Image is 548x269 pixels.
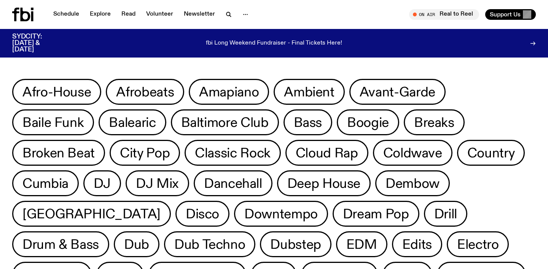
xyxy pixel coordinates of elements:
span: Balearic [109,115,156,130]
span: Country [467,146,515,160]
span: Electro [457,237,499,252]
button: Downtempo [234,201,328,227]
button: Balearic [99,109,166,135]
button: Cloud Rap [285,140,368,166]
button: Country [457,140,525,166]
span: Broken Beat [22,146,95,160]
button: Amapiano [189,79,269,105]
button: DJ Mix [126,170,189,196]
h3: SYDCITY: [DATE] & [DATE] [12,34,61,53]
button: Dancehall [194,170,272,196]
span: Avant-Garde [360,85,435,99]
span: Cloud Rap [296,146,358,160]
button: Dub Techno [164,231,255,257]
span: Dream Pop [343,207,409,221]
button: Edits [392,231,442,257]
button: Baile Funk [12,109,94,135]
span: Drum & Bass [22,237,99,252]
button: Coldwave [373,140,452,166]
span: Support Us [490,11,521,18]
span: Deep House [287,176,360,191]
button: Dub [114,231,159,257]
button: Drill [424,201,467,227]
span: Dub [124,237,149,252]
span: Dancehall [204,176,262,191]
span: Amapiano [199,85,259,99]
a: Newsletter [179,9,220,20]
button: Electro [447,231,509,257]
button: Broken Beat [12,140,105,166]
button: Deep House [277,170,371,196]
button: Breaks [404,109,465,135]
span: Boogie [347,115,389,130]
p: fbi Long Weekend Fundraiser - Final Tickets Here! [206,40,342,47]
button: Drum & Bass [12,231,109,257]
span: Drill [434,207,457,221]
button: [GEOGRAPHIC_DATA] [12,201,171,227]
button: Afro-House [12,79,101,105]
button: Dubstep [260,231,331,257]
span: Disco [186,207,219,221]
span: Afro-House [22,85,91,99]
a: Explore [85,9,115,20]
span: DJ Mix [136,176,179,191]
span: Ambient [284,85,334,99]
a: Schedule [49,9,84,20]
button: Dembow [375,170,450,196]
span: Breaks [414,115,454,130]
a: Volunteer [142,9,178,20]
button: EDM [336,231,387,257]
button: Cumbia [12,170,79,196]
button: Disco [175,201,229,227]
button: Afrobeats [106,79,184,105]
span: DJ [94,176,111,191]
span: Coldwave [383,146,442,160]
span: Dembow [386,176,440,191]
button: Support Us [485,9,536,20]
span: Downtempo [244,207,318,221]
button: DJ [83,170,121,196]
span: Bass [294,115,322,130]
span: Cumbia [22,176,68,191]
span: [GEOGRAPHIC_DATA] [22,207,161,221]
button: Baltimore Club [171,109,279,135]
button: Ambient [274,79,344,105]
button: City Pop [110,140,180,166]
span: EDM [346,237,377,252]
button: Classic Rock [185,140,281,166]
button: Boogie [337,109,399,135]
button: Bass [284,109,333,135]
button: Avant-Garde [349,79,446,105]
span: Baltimore Club [181,115,269,130]
span: Dubstep [270,237,321,252]
span: Afrobeats [116,85,174,99]
button: Dream Pop [333,201,419,227]
span: Baile Funk [22,115,84,130]
span: Classic Rock [195,146,271,160]
button: On AirReal to Reel [409,9,479,20]
a: Read [117,9,140,20]
span: Dub Techno [174,237,245,252]
span: Edits [402,237,432,252]
span: City Pop [120,146,170,160]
